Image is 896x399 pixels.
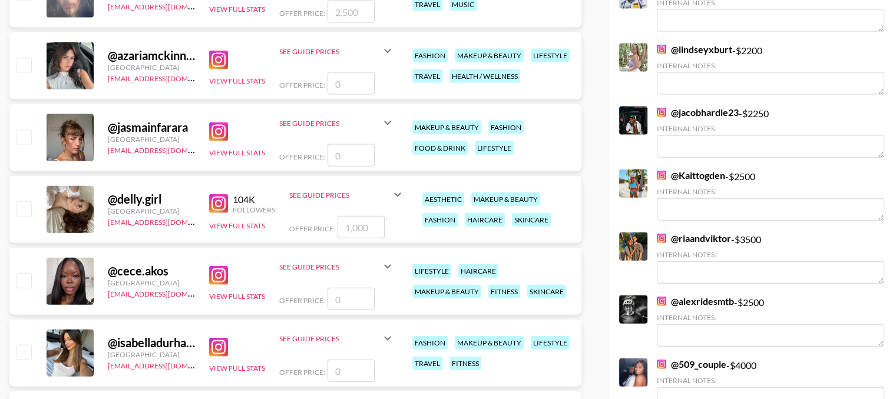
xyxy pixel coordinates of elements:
[412,264,451,278] div: lifestyle
[657,232,731,244] a: @riaandviktor
[209,292,265,301] button: View Full Stats
[108,144,226,155] a: [EMAIL_ADDRESS][DOMAIN_NAME]
[527,285,566,298] div: skincare
[279,9,325,18] span: Offer Price:
[279,262,381,271] div: See Guide Prices
[471,192,540,206] div: makeup & beauty
[412,336,448,350] div: fashion
[465,213,505,227] div: haircare
[657,376,884,385] div: Internal Notes:
[108,350,195,359] div: [GEOGRAPHIC_DATA]
[108,264,195,278] div: @ cece.akos
[455,49,524,62] div: makeup & beauty
[657,297,666,306] img: Instagram
[657,124,884,133] div: Internal Notes:
[657,44,732,55] a: @lindseyxburt
[233,194,275,205] div: 104K
[108,72,226,83] a: [EMAIL_ADDRESS][DOMAIN_NAME]
[657,232,884,284] div: - $ 3500
[657,107,884,158] div: - $ 2250
[512,213,551,227] div: skincare
[422,192,464,206] div: aesthetic
[233,205,275,214] div: Followers
[279,334,381,343] div: See Guide Prices
[657,295,734,307] a: @alexridesmtb
[422,213,458,227] div: fashion
[108,359,226,370] a: [EMAIL_ADDRESS][DOMAIN_NAME]
[657,313,884,322] div: Internal Notes:
[458,264,498,278] div: haircare
[488,285,520,298] div: fitness
[209,194,228,213] img: Instagram
[657,250,884,259] div: Internal Notes:
[209,148,265,157] button: View Full Stats
[657,61,884,70] div: Internal Notes:
[657,358,726,370] a: @509_couple
[531,336,570,350] div: lifestyle
[209,122,228,141] img: Instagram
[209,364,265,373] button: View Full Stats
[279,81,325,89] span: Offer Price:
[657,44,884,95] div: - $ 2200
[328,360,375,382] input: 0
[279,109,395,137] div: See Guide Prices
[449,357,481,370] div: fitness
[412,49,448,62] div: fashion
[209,338,228,357] img: Instagram
[289,191,391,199] div: See Guide Prices
[531,49,570,62] div: lifestyle
[657,295,884,347] div: - $ 2500
[279,47,381,56] div: See Guide Prices
[657,360,666,369] img: Instagram
[657,169,884,221] div: - $ 2500
[455,336,524,350] div: makeup & beauty
[108,48,195,63] div: @ azariamckinnon
[412,121,481,134] div: makeup & beauty
[108,63,195,72] div: [GEOGRAPHIC_DATA]
[279,368,325,377] span: Offer Price:
[412,285,481,298] div: makeup & beauty
[108,278,195,287] div: [GEOGRAPHIC_DATA]
[412,69,442,83] div: travel
[657,45,666,54] img: Instagram
[279,252,395,281] div: See Guide Prices
[289,224,335,233] span: Offer Price:
[108,120,195,135] div: @ jasmainfarara
[657,171,666,180] img: Instagram
[657,169,725,181] a: @Kaittogden
[328,144,375,167] input: 0
[279,296,325,305] span: Offer Price:
[657,108,666,117] img: Instagram
[108,135,195,144] div: [GEOGRAPHIC_DATA]
[279,119,381,128] div: See Guide Prices
[328,1,375,23] input: 2,500
[657,107,739,118] a: @jacobhardie23
[488,121,524,134] div: fashion
[108,207,195,215] div: [GEOGRAPHIC_DATA]
[657,187,884,196] div: Internal Notes:
[412,141,468,155] div: food & drink
[209,51,228,69] img: Instagram
[289,181,405,209] div: See Guide Prices
[279,152,325,161] span: Offer Price:
[657,234,666,243] img: Instagram
[412,357,442,370] div: travel
[209,5,265,14] button: View Full Stats
[108,287,226,298] a: [EMAIL_ADDRESS][DOMAIN_NAME]
[209,266,228,285] img: Instagram
[279,37,395,65] div: See Guide Prices
[449,69,520,83] div: health / wellness
[108,335,195,350] div: @ isabelladurham
[209,77,265,85] button: View Full Stats
[328,288,375,310] input: 0
[108,192,195,207] div: @ delly.girl
[108,215,226,227] a: [EMAIL_ADDRESS][DOMAIN_NAME]
[279,324,395,353] div: See Guide Prices
[328,72,375,95] input: 0
[209,221,265,230] button: View Full Stats
[475,141,514,155] div: lifestyle
[338,216,385,238] input: 1,000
